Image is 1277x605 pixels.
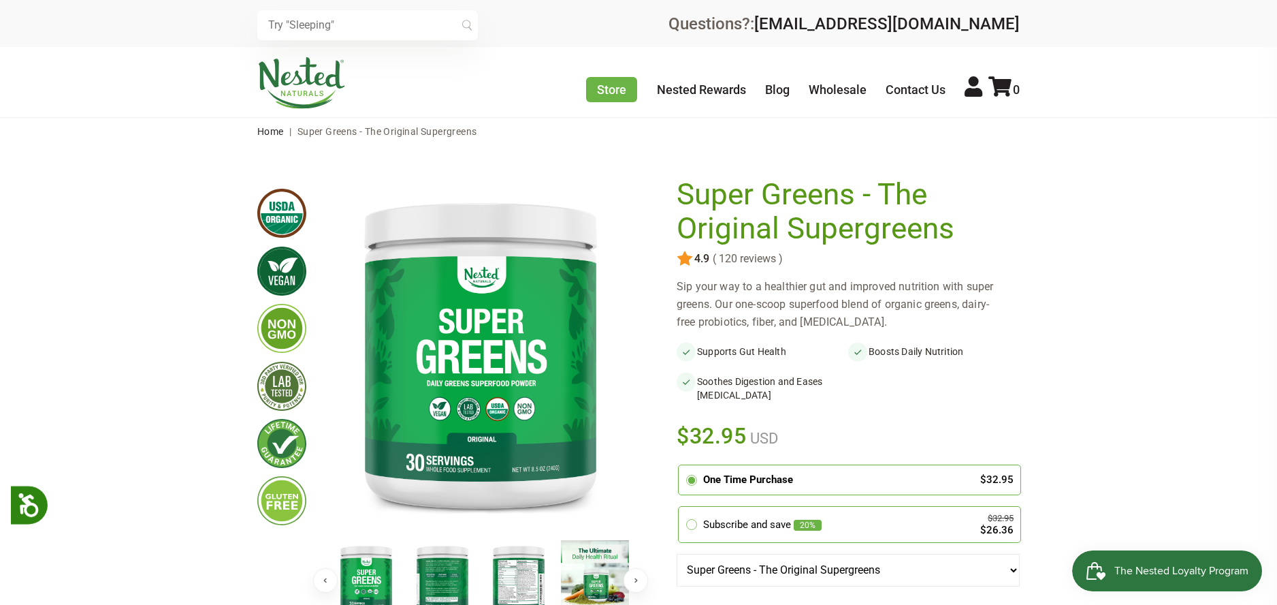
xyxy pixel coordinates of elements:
[809,82,867,97] a: Wholesale
[257,362,306,411] img: thirdpartytested
[754,14,1020,33] a: [EMAIL_ADDRESS][DOMAIN_NAME]
[886,82,945,97] a: Contact Us
[677,178,1013,245] h1: Super Greens - The Original Supergreens
[624,568,648,593] button: Next
[988,82,1020,97] a: 0
[677,251,693,267] img: star.svg
[257,419,306,468] img: lifetimeguarantee
[586,77,637,102] a: Store
[257,57,346,109] img: Nested Naturals
[286,126,295,137] span: |
[313,568,338,593] button: Previous
[297,126,477,137] span: Super Greens - The Original Supergreens
[1072,550,1263,591] iframe: Button to open loyalty program pop-up
[257,189,306,238] img: usdaorganic
[257,247,306,296] img: vegan
[328,178,633,529] img: Super Greens - The Original Supergreens
[1013,82,1020,97] span: 0
[677,372,848,405] li: Soothes Digestion and Eases [MEDICAL_DATA]
[657,82,746,97] a: Nested Rewards
[257,10,478,40] input: Try "Sleeping"
[257,476,306,525] img: glutenfree
[257,126,284,137] a: Home
[848,342,1020,361] li: Boosts Daily Nutrition
[677,421,747,451] span: $32.95
[668,16,1020,32] div: Questions?:
[693,253,709,265] span: 4.9
[257,304,306,353] img: gmofree
[765,82,790,97] a: Blog
[677,278,1020,331] div: Sip your way to a healthier gut and improved nutrition with super greens. Our one-scoop superfood...
[257,118,1020,145] nav: breadcrumbs
[677,342,848,361] li: Supports Gut Health
[747,430,778,447] span: USD
[709,253,783,265] span: ( 120 reviews )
